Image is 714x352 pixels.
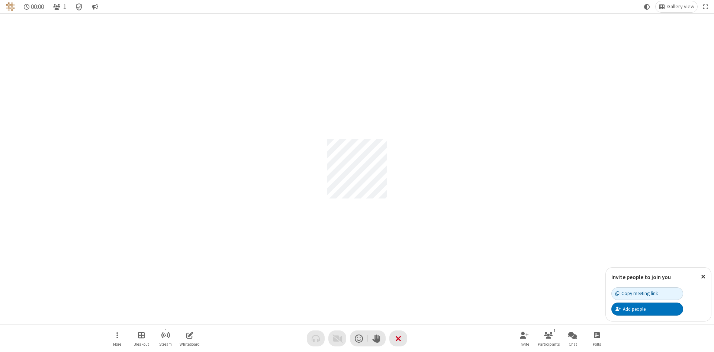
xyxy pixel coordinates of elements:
[21,1,47,12] div: Timer
[307,330,325,346] button: Audio problem - check your Internet connection or call by phone
[130,328,152,349] button: Manage Breakout Rooms
[106,328,128,349] button: Open menu
[538,342,560,346] span: Participants
[159,342,172,346] span: Stream
[180,342,200,346] span: Whiteboard
[569,342,577,346] span: Chat
[50,1,69,12] button: Open participant list
[700,1,711,12] button: Fullscreen
[154,328,177,349] button: Start streaming
[656,1,697,12] button: Change layout
[350,330,368,346] button: Send a reaction
[6,2,15,11] img: QA Selenium DO NOT DELETE OR CHANGE
[667,4,694,10] span: Gallery view
[368,330,386,346] button: Raise hand
[611,287,683,300] button: Copy meeting link
[537,328,560,349] button: Open participant list
[695,268,711,286] button: Close popover
[328,330,346,346] button: Video
[562,328,584,349] button: Open chat
[611,303,683,315] button: Add people
[586,328,608,349] button: Open poll
[178,328,201,349] button: Open shared whiteboard
[513,328,535,349] button: Invite participants (Alt+I)
[31,3,44,10] span: 00:00
[551,327,558,334] div: 1
[520,342,529,346] span: Invite
[72,1,86,12] div: Meeting details Encryption enabled
[615,290,658,297] div: Copy meeting link
[593,342,601,346] span: Polls
[63,3,66,10] span: 1
[89,1,101,12] button: Conversation
[641,1,653,12] button: Using system theme
[611,274,671,281] label: Invite people to join you
[134,342,149,346] span: Breakout
[389,330,407,346] button: End or leave meeting
[113,342,121,346] span: More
